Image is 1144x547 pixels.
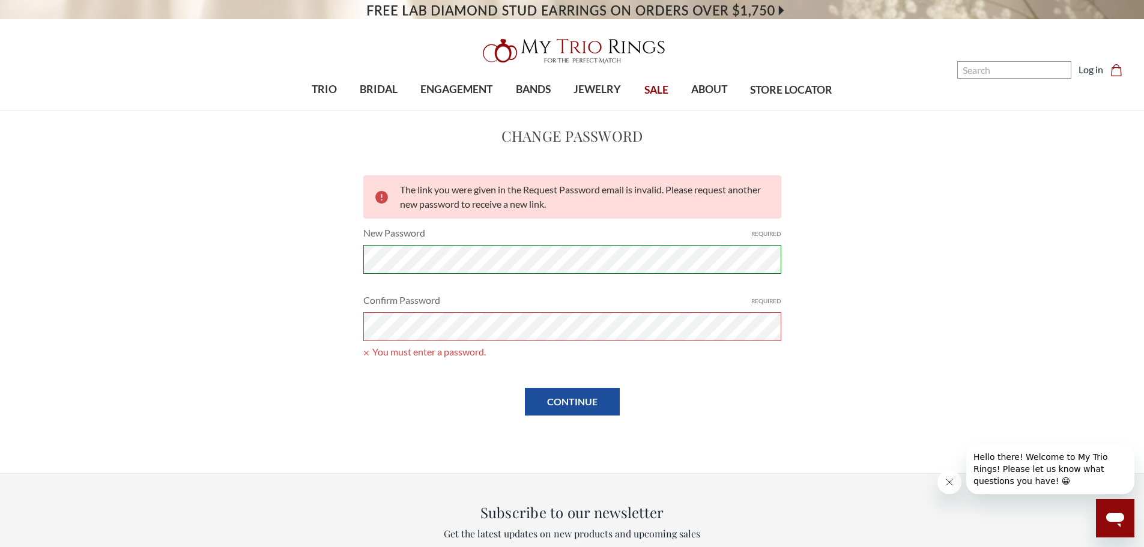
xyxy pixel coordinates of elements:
[363,226,781,240] label: New Password
[312,82,337,97] span: TRIO
[331,32,812,70] a: My Trio Rings
[504,70,562,109] a: BANDS
[739,71,844,110] a: STORE LOCATOR
[373,109,385,110] button: submenu toggle
[691,82,727,97] span: ABOUT
[562,70,632,109] a: JEWELRY
[318,109,330,110] button: submenu toggle
[957,61,1071,79] input: Search and use arrows or TAB to navigate results
[360,82,398,97] span: BRIDAL
[1096,499,1134,537] iframe: Botón para iniciar la ventana de mensajería
[400,184,761,210] span: The link you were given in the Request Password email is invalid. Please request another new pass...
[1079,62,1103,77] a: Log in
[703,109,715,110] button: submenu toggle
[750,82,832,98] span: STORE LOCATOR
[592,109,604,110] button: submenu toggle
[1110,64,1122,76] svg: cart.cart_preview
[348,70,409,109] a: BRIDAL
[476,32,668,70] img: My Trio Rings
[1110,62,1130,77] a: Cart with 0 items
[450,109,462,110] button: submenu toggle
[335,501,809,523] h3: Subscribe to our newsletter
[409,70,504,109] a: ENGAGEMENT
[574,82,621,97] span: JEWELRY
[680,70,739,109] a: ABOUT
[363,293,781,307] label: Confirm Password
[300,70,348,109] a: TRIO
[516,82,551,97] span: BANDS
[937,470,961,494] iframe: Cerrar mensaje
[751,229,781,238] small: Required
[525,388,620,416] input: Continue
[527,109,539,110] button: submenu toggle
[966,444,1134,494] iframe: Mensaje de la compañía
[644,82,668,98] span: SALE
[363,125,781,147] h2: Change Password
[335,527,809,541] p: Get the latest updates on new products and upcoming sales
[632,71,679,110] a: SALE
[363,345,781,359] span: You must enter a password.
[420,82,492,97] span: ENGAGEMENT
[751,297,781,306] small: Required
